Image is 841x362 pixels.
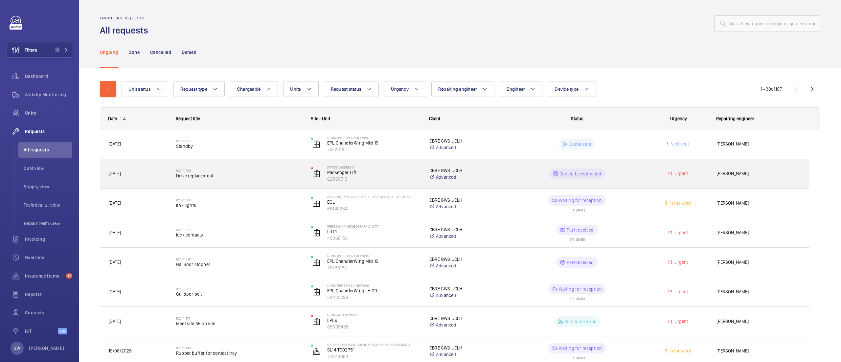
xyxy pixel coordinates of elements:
p: [PERSON_NAME][GEOGRAPHIC_DATA] ([GEOGRAPHIC_DATA]) [327,195,421,199]
p: EPL9 [327,317,421,324]
span: Request title [176,116,200,121]
p: 66149284 [327,205,421,212]
p: 85395435 [327,324,421,330]
img: elevator.svg [313,259,321,266]
span: In the week [668,200,692,206]
p: NHNN [PERSON_NAME] Wing [327,254,421,258]
span: Overtime [25,254,72,261]
div: Press SPACE to select this row. [100,129,809,159]
span: Drive replacement [176,172,303,179]
button: Chargeable [230,81,278,97]
span: Urgent [673,260,688,265]
span: Urgent [673,230,688,235]
span: Supply view [24,183,72,190]
p: Waiting for reception [559,286,602,292]
p: Done [128,49,139,56]
h2: R25-11606 [176,198,303,202]
span: [DATE] [108,289,121,294]
div: Date [108,116,117,121]
p: 72343683 [327,353,421,360]
p: Part received [567,227,594,233]
p: CBRE GWS UCLH [429,167,505,174]
p: CBRE GWS UCLH [429,345,505,351]
span: All requests [24,147,72,153]
span: Status [571,116,583,121]
input: Search by request number or quote number [714,15,820,32]
img: platform_lift.svg [313,347,321,355]
button: Unit status [122,81,168,97]
p: EPL ChandlerWing Mid 19 [327,140,421,146]
span: 1 - 30 107 [761,87,782,91]
span: Repairing engineer [716,116,754,121]
span: Engineer [507,86,525,92]
button: Units [283,81,318,97]
span: Client [429,116,440,121]
button: Engineer [500,81,542,97]
span: Invoicing [25,236,72,242]
p: CBRE GWS UCLH [429,197,505,203]
p: [PERSON_NAME][GEOGRAPHIC_DATA] [327,224,421,228]
a: Advanced [429,203,505,210]
span: [PERSON_NAME] [716,199,801,207]
div: ETA: [DATE] [570,206,585,212]
p: CBRE GWS UCLH [429,226,505,233]
span: Request status [331,86,362,92]
h2: R25-11518 [176,257,303,261]
span: [PERSON_NAME] [716,259,801,266]
span: [PERSON_NAME] [716,170,801,177]
span: CSM view [24,165,72,171]
span: [PERSON_NAME] [716,318,801,325]
p: NHNN [PERSON_NAME] Wing [327,283,421,287]
span: Gal door belt [176,291,303,297]
span: Dashboard [25,73,72,79]
p: EGL [327,199,421,205]
span: Beta [58,328,67,334]
p: CBRE GWS UCLH [429,256,505,262]
span: Chargeable [237,86,261,92]
a: Advanced [429,322,505,328]
span: [DATE] [108,200,121,206]
p: EPL ChandlerWing LH 20 [327,287,421,294]
a: Advanced [429,292,505,299]
p: Part received [567,259,594,266]
button: Repairing engineer [431,81,495,97]
p: Waiting for reception [559,345,602,351]
span: [DATE] [108,260,121,265]
p: Ongoing [100,49,118,56]
h2: R25-11719 [176,139,303,143]
h2: Engineers requests [100,16,152,20]
span: Meet site AE on site [176,320,303,327]
p: NHNN [PERSON_NAME] Wing [327,136,421,140]
p: SW [14,345,20,351]
span: Urgent [673,319,688,324]
span: Request type [180,86,207,92]
p: Denied [182,49,196,56]
span: [PERSON_NAME] [716,288,801,296]
img: elevator.svg [313,288,321,296]
span: Urgent [673,171,688,176]
p: Quote sent [569,141,591,147]
span: Repairing engineer [438,86,477,92]
span: Rubber buffer for contact tray [176,350,303,356]
a: Advanced [429,174,505,180]
p: 76723182 [327,146,421,153]
p: National Hospital for Neurology and Neurosurgery [327,343,421,347]
div: ETA: [DATE] [570,353,585,359]
span: Device type [555,86,579,92]
span: Requests [25,128,72,135]
span: Unit status [128,86,151,92]
h2: R25-11100 [176,346,303,350]
span: Site - Unit [311,116,330,121]
img: elevator.svg [313,140,321,148]
span: Reports [25,291,72,298]
h2: R25-11174 [176,316,303,320]
p: 62569713 [327,176,421,182]
p: CBRE GWS UCLH [429,138,505,144]
p: Passenger Lift [327,169,421,176]
p: Visit to be done [564,318,596,325]
span: [PERSON_NAME] [716,347,801,355]
h1: All requests [100,24,152,36]
p: CBRE GWS UCLH [429,315,505,322]
span: Units [290,86,301,92]
div: ETA: [DATE] [570,235,585,241]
